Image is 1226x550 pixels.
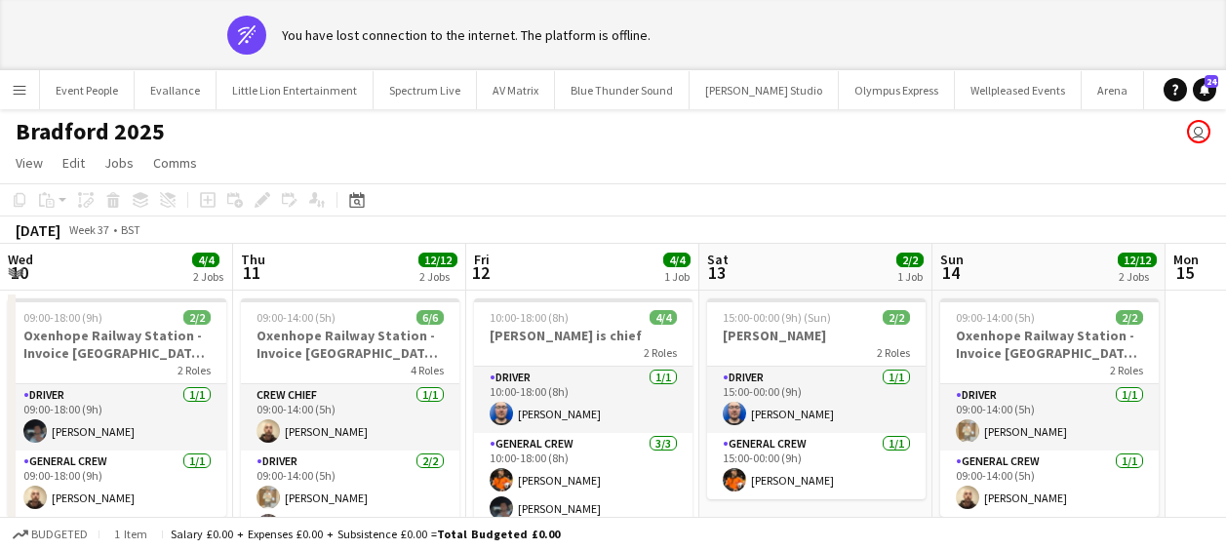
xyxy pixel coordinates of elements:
[707,327,926,344] h3: [PERSON_NAME]
[955,71,1082,109] button: Wellpleased Events
[241,327,459,362] h3: Oxenhope Railway Station - Invoice [GEOGRAPHIC_DATA] Royal
[104,154,134,172] span: Jobs
[178,363,211,377] span: 2 Roles
[97,150,141,176] a: Jobs
[937,261,964,284] span: 14
[10,524,91,545] button: Budgeted
[940,251,964,268] span: Sun
[1170,261,1199,284] span: 15
[877,345,910,360] span: 2 Roles
[16,154,43,172] span: View
[644,345,677,360] span: 2 Roles
[282,26,651,44] div: You have lost connection to the internet. The platform is offline.
[8,384,226,451] app-card-role: Driver1/109:00-18:00 (9h)[PERSON_NAME]
[419,269,456,284] div: 2 Jobs
[1119,269,1156,284] div: 2 Jobs
[8,327,226,362] h3: Oxenhope Railway Station - Invoice [GEOGRAPHIC_DATA] Royal
[940,327,1159,362] h3: Oxenhope Railway Station - Invoice [GEOGRAPHIC_DATA] Royal
[418,253,457,267] span: 12/12
[883,310,910,325] span: 2/2
[40,71,135,109] button: Event People
[1193,78,1216,101] a: 24
[31,528,88,541] span: Budgeted
[135,71,217,109] button: Evallance
[707,433,926,499] app-card-role: General Crew1/115:00-00:00 (9h)[PERSON_NAME]
[23,310,102,325] span: 09:00-18:00 (9h)
[241,384,459,451] app-card-role: Crew Chief1/109:00-14:00 (5h)[PERSON_NAME]
[8,451,226,517] app-card-role: General Crew1/109:00-18:00 (9h)[PERSON_NAME]
[940,298,1159,517] app-job-card: 09:00-14:00 (5h)2/2Oxenhope Railway Station - Invoice [GEOGRAPHIC_DATA] Royal2 RolesDriver1/109:0...
[896,253,924,267] span: 2/2
[704,261,729,284] span: 13
[416,310,444,325] span: 6/6
[16,117,165,146] h1: Bradford 2025
[940,384,1159,451] app-card-role: Driver1/109:00-14:00 (5h)[PERSON_NAME]
[411,363,444,377] span: 4 Roles
[1118,253,1157,267] span: 12/12
[374,71,477,109] button: Spectrum Live
[1116,310,1143,325] span: 2/2
[241,251,265,268] span: Thu
[723,310,831,325] span: 15:00-00:00 (9h) (Sun)
[474,251,490,268] span: Fri
[1173,251,1199,268] span: Mon
[474,327,692,344] h3: [PERSON_NAME] is chief
[217,71,374,109] button: Little Lion Entertainment
[5,261,33,284] span: 10
[664,269,690,284] div: 1 Job
[193,269,223,284] div: 2 Jobs
[477,71,555,109] button: AV Matrix
[707,367,926,433] app-card-role: Driver1/115:00-00:00 (9h)[PERSON_NAME]
[8,251,33,268] span: Wed
[153,154,197,172] span: Comms
[16,220,60,240] div: [DATE]
[55,150,93,176] a: Edit
[437,527,560,541] span: Total Budgeted £0.00
[183,310,211,325] span: 2/2
[257,310,336,325] span: 09:00-14:00 (5h)
[940,451,1159,517] app-card-role: General Crew1/109:00-14:00 (5h)[PERSON_NAME]
[1205,75,1218,88] span: 24
[474,367,692,433] app-card-role: Driver1/110:00-18:00 (8h)[PERSON_NAME]
[1110,363,1143,377] span: 2 Roles
[1082,71,1144,109] button: Arena
[8,150,51,176] a: View
[107,527,154,541] span: 1 item
[121,222,140,237] div: BST
[707,251,729,268] span: Sat
[956,310,1035,325] span: 09:00-14:00 (5h)
[64,222,113,237] span: Week 37
[839,71,955,109] button: Olympus Express
[490,310,569,325] span: 10:00-18:00 (8h)
[241,451,459,545] app-card-role: Driver2/209:00-14:00 (5h)[PERSON_NAME][PERSON_NAME]
[555,71,690,109] button: Blue Thunder Sound
[663,253,691,267] span: 4/4
[171,527,560,541] div: Salary £0.00 + Expenses £0.00 + Subsistence £0.00 =
[471,261,490,284] span: 12
[192,253,219,267] span: 4/4
[1187,120,1210,143] app-user-avatar: Dominic Riley
[690,71,839,109] button: [PERSON_NAME] Studio
[707,298,926,499] app-job-card: 15:00-00:00 (9h) (Sun)2/2[PERSON_NAME]2 RolesDriver1/115:00-00:00 (9h)[PERSON_NAME]General Crew1/...
[8,298,226,517] app-job-card: 09:00-18:00 (9h)2/2Oxenhope Railway Station - Invoice [GEOGRAPHIC_DATA] Royal2 RolesDriver1/109:0...
[650,310,677,325] span: 4/4
[62,154,85,172] span: Edit
[897,269,923,284] div: 1 Job
[145,150,205,176] a: Comms
[238,261,265,284] span: 11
